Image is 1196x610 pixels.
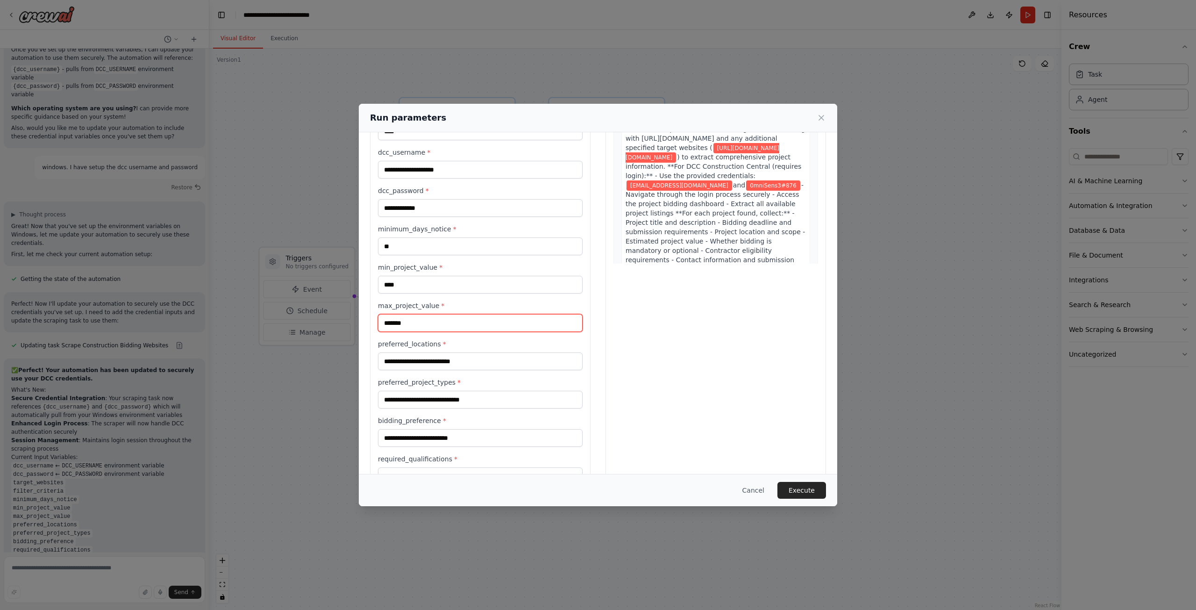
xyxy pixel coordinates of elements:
label: bidding_preference [378,416,583,425]
label: required_qualifications [378,454,583,464]
button: Cancel [735,482,772,499]
label: min_project_value [378,263,583,272]
span: Variable: target_websites [626,143,779,163]
span: and [733,181,745,189]
span: Variable: dcc_password [746,180,800,191]
label: minimum_days_notice [378,224,583,234]
span: ) to extract comprehensive project information. **For DCC Construction Central (requires login):*... [626,153,801,179]
label: preferred_locations [378,339,583,349]
button: Execute [777,482,826,499]
label: preferred_project_types [378,378,583,387]
label: dcc_password [378,186,583,195]
span: Visit and scrape construction bidding websites starting with [URL][DOMAIN_NAME] and any additiona... [626,125,805,151]
h2: Run parameters [370,111,446,124]
label: dcc_username [378,148,583,157]
label: max_project_value [378,301,583,310]
span: Variable: dcc_username [626,180,732,191]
